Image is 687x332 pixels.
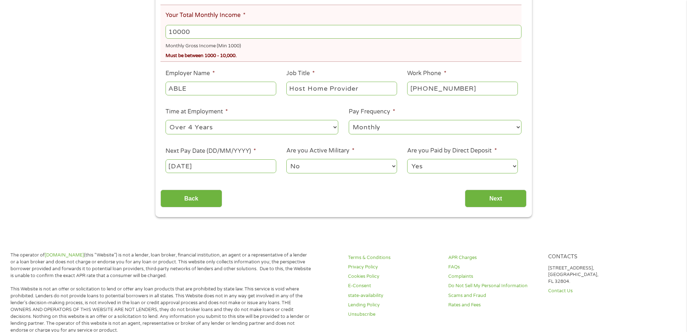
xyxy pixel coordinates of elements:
input: ---Click Here for Calendar --- [166,159,276,173]
a: Privacy Policy [348,264,440,271]
label: Next Pay Date (DD/MM/YYYY) [166,147,256,155]
a: Cookies Policy [348,273,440,280]
a: Unsubscribe [348,311,440,318]
input: Cashier [286,82,397,95]
label: Your Total Monthly Income [166,12,246,19]
input: Walmart [166,82,276,95]
input: Back [160,190,222,207]
label: Are you Active Military [286,147,354,155]
div: Monthly Gross Income (Min 1000) [166,40,521,50]
a: Complaints [448,273,540,280]
a: [DOMAIN_NAME] [45,252,84,258]
input: 1800 [166,25,521,39]
label: Are you Paid by Direct Deposit [407,147,497,155]
label: Pay Frequency [349,108,395,116]
a: APR Charges [448,254,540,261]
input: (231) 754-4010 [407,82,518,95]
p: [STREET_ADDRESS], [GEOGRAPHIC_DATA], FL 32804. [548,265,640,285]
a: Do Not Sell My Personal Information [448,283,540,289]
a: Lending Policy [348,302,440,309]
div: Must be between 1000 - 10,000. [166,50,521,60]
label: Job Title [286,70,315,77]
p: The operator of (this “Website”) is not a lender, loan broker, financial institution, an agent or... [10,252,311,279]
label: Work Phone [407,70,446,77]
h4: Contacts [548,254,640,260]
input: Next [465,190,527,207]
a: state-availability [348,292,440,299]
label: Time at Employment [166,108,228,116]
a: Scams and Fraud [448,292,540,299]
a: Terms & Conditions [348,254,440,261]
label: Employer Name [166,70,215,77]
a: E-Consent [348,283,440,289]
a: Rates and Fees [448,302,540,309]
a: Contact Us [548,288,640,294]
a: FAQs [448,264,540,271]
